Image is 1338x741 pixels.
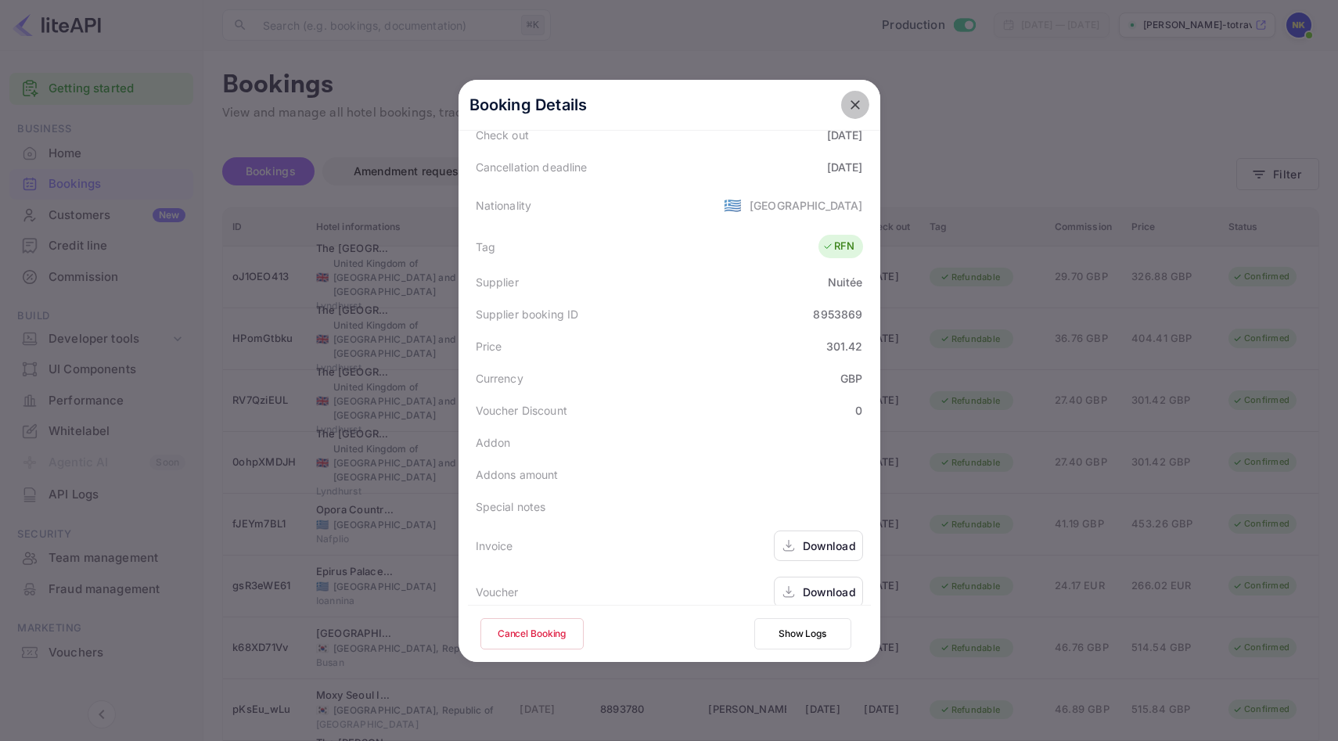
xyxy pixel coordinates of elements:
[822,239,854,254] div: RFN
[827,159,863,175] div: [DATE]
[476,274,519,290] div: Supplier
[840,370,862,387] div: GBP
[476,370,523,387] div: Currency
[476,197,532,214] div: Nationality
[476,466,559,483] div: Addons amount
[476,239,495,255] div: Tag
[828,274,863,290] div: Nuitée
[827,127,863,143] div: [DATE]
[754,618,851,649] button: Show Logs
[841,91,869,119] button: close
[476,498,546,515] div: Special notes
[855,402,862,419] div: 0
[476,159,588,175] div: Cancellation deadline
[724,191,742,219] span: United States
[813,306,862,322] div: 8953869
[480,618,584,649] button: Cancel Booking
[803,538,856,554] div: Download
[476,338,502,354] div: Price
[826,338,863,354] div: 301.42
[750,197,863,214] div: [GEOGRAPHIC_DATA]
[476,584,519,600] div: Voucher
[469,93,588,117] p: Booking Details
[476,538,513,554] div: Invoice
[476,127,529,143] div: Check out
[476,306,579,322] div: Supplier booking ID
[803,584,856,600] div: Download
[476,434,511,451] div: Addon
[476,402,567,419] div: Voucher Discount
